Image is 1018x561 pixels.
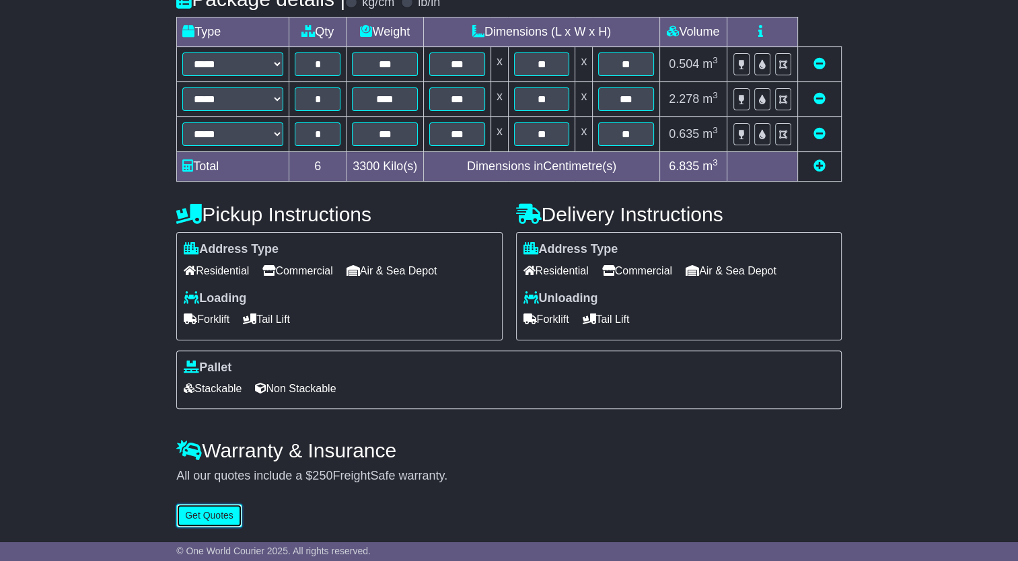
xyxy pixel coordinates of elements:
[184,309,229,330] span: Forklift
[243,309,290,330] span: Tail Lift
[813,127,826,141] a: Remove this item
[575,82,593,117] td: x
[177,152,289,182] td: Total
[713,157,718,167] sup: 3
[176,469,842,484] div: All our quotes include a $ FreightSafe warranty.
[813,159,826,173] a: Add new item
[347,260,437,281] span: Air & Sea Depot
[669,92,699,106] span: 2.278
[523,242,618,257] label: Address Type
[184,378,242,399] span: Stackable
[312,469,332,482] span: 250
[702,57,718,71] span: m
[602,260,672,281] span: Commercial
[813,92,826,106] a: Remove this item
[669,159,699,173] span: 6.835
[713,125,718,135] sup: 3
[347,152,424,182] td: Kilo(s)
[289,17,347,47] td: Qty
[424,17,659,47] td: Dimensions (L x W x H)
[490,47,508,82] td: x
[184,291,246,306] label: Loading
[702,159,718,173] span: m
[184,260,249,281] span: Residential
[523,309,569,330] span: Forklift
[255,378,336,399] span: Non Stackable
[289,152,347,182] td: 6
[583,309,630,330] span: Tail Lift
[176,504,242,527] button: Get Quotes
[686,260,776,281] span: Air & Sea Depot
[424,152,659,182] td: Dimensions in Centimetre(s)
[353,159,379,173] span: 3300
[813,57,826,71] a: Remove this item
[713,90,718,100] sup: 3
[490,117,508,152] td: x
[702,92,718,106] span: m
[523,291,598,306] label: Unloading
[176,546,371,556] span: © One World Courier 2025. All rights reserved.
[262,260,332,281] span: Commercial
[516,203,842,225] h4: Delivery Instructions
[176,203,502,225] h4: Pickup Instructions
[347,17,424,47] td: Weight
[575,47,593,82] td: x
[490,82,508,117] td: x
[669,57,699,71] span: 0.504
[713,55,718,65] sup: 3
[523,260,589,281] span: Residential
[177,17,289,47] td: Type
[659,17,727,47] td: Volume
[575,117,593,152] td: x
[702,127,718,141] span: m
[669,127,699,141] span: 0.635
[184,361,231,375] label: Pallet
[184,242,279,257] label: Address Type
[176,439,842,461] h4: Warranty & Insurance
